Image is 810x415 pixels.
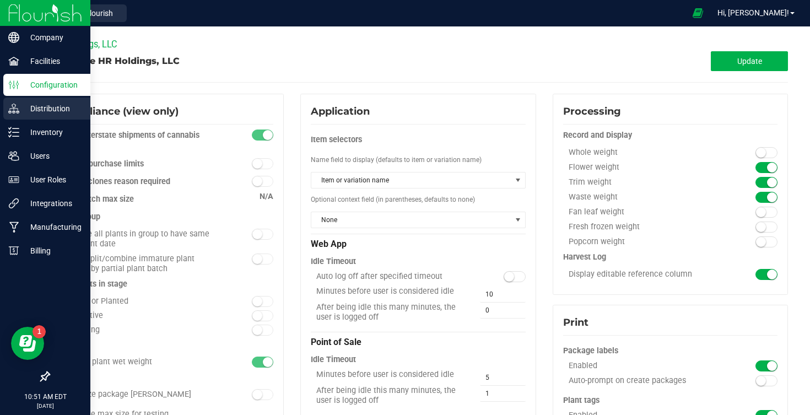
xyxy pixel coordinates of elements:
iframe: Resource center unread badge [33,325,46,338]
input: 10 [480,287,525,302]
div: Processing [563,104,777,119]
div: Enforce purchase limits [59,159,220,170]
inline-svg: Manufacturing [8,222,19,233]
div: Popcorn weight [563,237,724,247]
div: Flower weight [563,163,724,173]
p: Company [19,31,85,44]
span: Open Ecommerce Menu [685,2,710,24]
div: Minutes before user is considered idle [311,287,472,297]
inline-svg: Users [8,150,19,161]
div: Plant tags [563,391,777,411]
div: Whole weight [563,148,724,158]
div: Record plant wet weight [59,357,220,367]
div: Minutes before user is considered idle [311,370,472,380]
div: After being idle this many minutes, the user is logged off [311,386,472,406]
p: Integrations [19,197,85,210]
div: Harvest [59,339,273,351]
div: Serialize package [PERSON_NAME] [59,390,220,400]
configuration-section-card: Compliance (view only) [48,374,284,381]
div: Enabled [563,361,724,371]
configuration-section-card: Processing [553,254,788,261]
div: Fan leaf weight [563,207,724,217]
inline-svg: Distribution [8,103,19,114]
input: 5 [480,370,525,385]
div: Fresh frozen weight [563,222,724,232]
p: Facilities [19,55,85,68]
div: Print [563,315,777,330]
div: Auto log off after specified timeout [311,272,472,282]
inline-svg: Integrations [8,198,19,209]
div: Idle Timeout [311,252,525,272]
div: Waste weight [563,192,724,202]
div: Tag plants in stage [59,279,273,290]
p: Distribution [19,102,85,115]
div: Name field to display (defaults to item or variation name) [311,150,525,170]
inline-svg: User Roles [8,174,19,185]
div: After being idle this many minutes, the user is logged off [311,303,472,322]
inline-svg: Configuration [8,79,19,90]
input: 1 [480,386,525,401]
div: Plant group [59,212,273,223]
div: Compliance (view only) [59,104,273,119]
span: N/A [260,192,273,201]
p: Users [19,149,85,163]
span: Configure HR Holdings, LLC [48,56,180,66]
p: Manufacturing [19,220,85,234]
p: Configuration [19,78,85,91]
div: Display editable reference column [563,270,724,279]
div: Point of Sale [311,332,525,350]
inline-svg: Inventory [8,127,19,138]
configuration-section-card: Print [553,335,788,343]
div: Optional context field (in parentheses, defaults to none) [311,190,525,209]
p: Billing [19,244,85,257]
span: Item or variation name [311,173,511,188]
configuration-section-card: Application [300,339,536,347]
div: Flowering [59,325,220,335]
div: Auto-prompt on create packages [563,376,724,386]
inline-svg: Company [8,32,19,43]
div: Vegetative [59,311,220,320]
span: Hi, [PERSON_NAME]! [717,8,789,17]
div: Trim weight [563,177,724,187]
inline-svg: Facilities [8,56,19,67]
span: Update [737,57,762,66]
div: Allow interstate shipments of cannabis products [59,130,220,152]
iframe: Resource center [11,327,44,360]
div: Item selectors [311,130,525,150]
div: Harvest Log [563,252,777,263]
input: 0 [480,303,525,318]
div: Package [59,372,273,383]
div: Plant batch max size [59,194,273,205]
div: Application [311,104,525,119]
p: User Roles [19,173,85,186]
span: None [311,212,511,228]
div: Package labels [563,341,777,361]
p: [DATE] [5,402,85,410]
p: 10:51 AM EDT [5,392,85,402]
div: Require all plants in group to have same cut/plant date [59,229,220,249]
div: Idle Timeout [311,350,525,370]
div: Allow split/combine immature plant groups by partial plant batch [59,254,220,274]
div: Destroy clones reason required [59,176,220,187]
div: Cloned or Planted [59,297,220,306]
div: Record and Display [563,130,777,141]
div: Web App [311,234,525,252]
inline-svg: Billing [8,245,19,256]
button: Update [711,51,788,71]
p: Inventory [19,126,85,139]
